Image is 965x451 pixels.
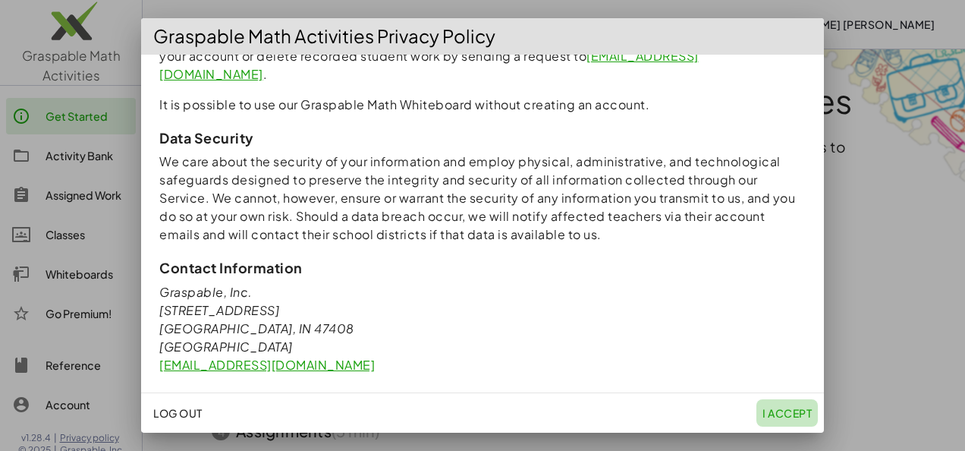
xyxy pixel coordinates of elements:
[147,399,209,427] button: Log Out
[141,18,824,55] div: Graspable Math Activities Privacy Policy
[159,283,806,356] address: Graspable, Inc. [STREET_ADDRESS] [GEOGRAPHIC_DATA], IN 47408 [GEOGRAPHIC_DATA]
[159,129,806,147] h3: Data Security
[159,48,699,82] a: [EMAIL_ADDRESS][DOMAIN_NAME]
[159,153,806,244] p: We care about the security of your information and employ physical, administrative, and technolog...
[159,259,806,276] h3: Contact Information
[756,399,818,427] button: I accept
[762,406,812,420] span: I accept
[153,406,203,420] span: Log Out
[159,357,375,373] a: [EMAIL_ADDRESS][DOMAIN_NAME]
[159,96,806,114] p: It is possible to use our Graspable Math Whiteboard without creating an account.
